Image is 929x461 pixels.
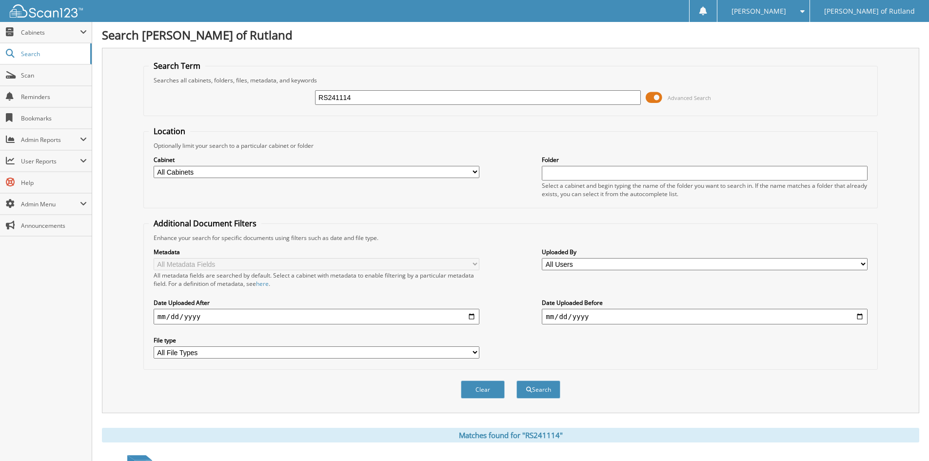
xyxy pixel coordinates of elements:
[824,8,915,14] span: [PERSON_NAME] of Rutland
[149,234,872,242] div: Enhance your search for specific documents using filters such as date and file type.
[21,200,80,208] span: Admin Menu
[731,8,786,14] span: [PERSON_NAME]
[154,271,479,288] div: All metadata fields are searched by default. Select a cabinet with metadata to enable filtering b...
[542,248,868,256] label: Uploaded By
[154,336,479,344] label: File type
[149,76,872,84] div: Searches all cabinets, folders, files, metadata, and keywords
[154,156,479,164] label: Cabinet
[149,218,261,229] legend: Additional Document Filters
[21,71,87,80] span: Scan
[21,157,80,165] span: User Reports
[542,181,868,198] div: Select a cabinet and begin typing the name of the folder you want to search in. If the name match...
[21,136,80,144] span: Admin Reports
[149,141,872,150] div: Optionally limit your search to a particular cabinet or folder
[542,299,868,307] label: Date Uploaded Before
[542,156,868,164] label: Folder
[102,27,919,43] h1: Search [PERSON_NAME] of Rutland
[21,28,80,37] span: Cabinets
[21,179,87,187] span: Help
[10,4,83,18] img: scan123-logo-white.svg
[149,126,190,137] legend: Location
[256,280,269,288] a: here
[149,60,205,71] legend: Search Term
[21,114,87,122] span: Bookmarks
[461,381,505,399] button: Clear
[102,428,919,442] div: Matches found for "RS241114"
[21,93,87,101] span: Reminders
[21,221,87,230] span: Announcements
[154,309,479,324] input: start
[154,299,479,307] label: Date Uploaded After
[516,381,560,399] button: Search
[154,248,479,256] label: Metadata
[21,50,85,58] span: Search
[542,309,868,324] input: end
[668,94,711,101] span: Advanced Search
